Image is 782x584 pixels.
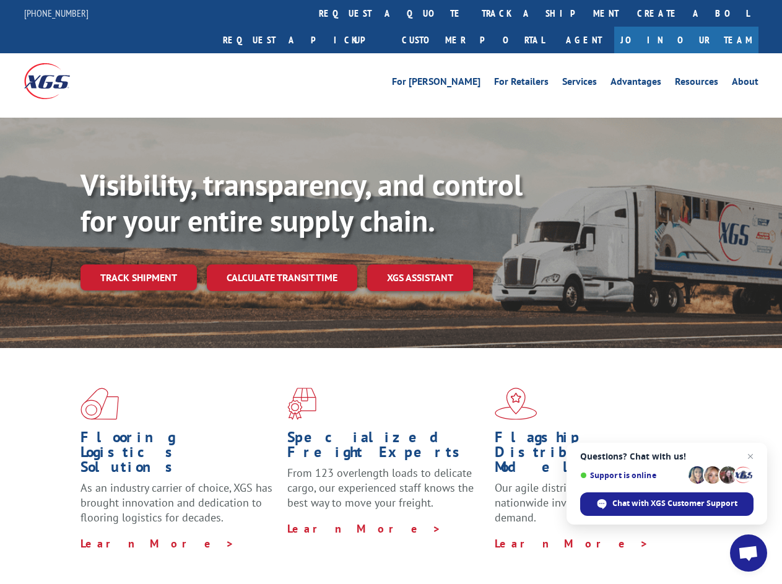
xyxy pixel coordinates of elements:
span: Chat with XGS Customer Support [580,492,754,516]
img: xgs-icon-total-supply-chain-intelligence-red [80,388,119,420]
a: Resources [675,77,718,90]
span: Questions? Chat with us! [580,451,754,461]
a: Learn More > [80,536,235,551]
a: Track shipment [80,264,197,290]
a: Learn More > [287,521,441,536]
p: From 123 overlength loads to delicate cargo, our experienced staff knows the best way to move you... [287,466,485,521]
span: Support is online [580,471,684,480]
a: Advantages [610,77,661,90]
b: Visibility, transparency, and control for your entire supply chain. [80,165,523,240]
span: Our agile distribution network gives you nationwide inventory management on demand. [495,481,689,525]
a: [PHONE_NUMBER] [24,7,89,19]
span: Chat with XGS Customer Support [612,498,737,509]
h1: Flagship Distribution Model [495,430,692,481]
a: Request a pickup [214,27,393,53]
a: XGS ASSISTANT [367,264,473,291]
a: Calculate transit time [207,264,357,291]
a: Agent [554,27,614,53]
a: Open chat [730,534,767,572]
a: Join Our Team [614,27,758,53]
a: Services [562,77,597,90]
img: xgs-icon-flagship-distribution-model-red [495,388,537,420]
a: Customer Portal [393,27,554,53]
a: Learn More > [495,536,649,551]
a: For Retailers [494,77,549,90]
a: About [732,77,758,90]
span: As an industry carrier of choice, XGS has brought innovation and dedication to flooring logistics... [80,481,272,525]
h1: Specialized Freight Experts [287,430,485,466]
h1: Flooring Logistics Solutions [80,430,278,481]
a: For [PERSON_NAME] [392,77,480,90]
img: xgs-icon-focused-on-flooring-red [287,388,316,420]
